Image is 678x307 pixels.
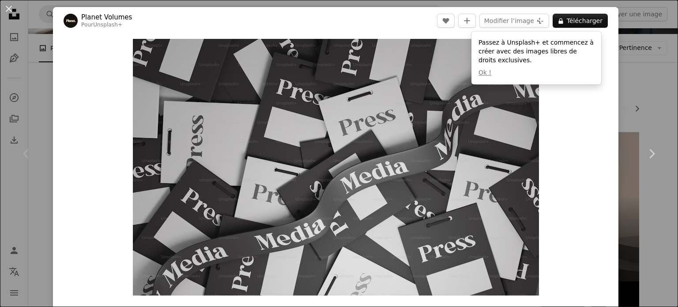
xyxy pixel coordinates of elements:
div: Pour [81,22,132,29]
img: Accéder au profil de Planet Volumes [64,14,78,28]
button: Zoom sur cette image [133,39,539,296]
a: Planet Volumes [81,13,132,22]
a: Suivant [625,111,678,196]
button: J’aime [437,14,455,28]
img: une pile de papiers noirs et blancs avec le mot appuyez dessus [133,39,539,296]
button: Ajouter à la collection [458,14,476,28]
button: Télécharger [553,14,608,28]
div: Passez à Unsplash+ et commencez à créer avec des images libres de droits exclusives. [471,31,601,84]
button: Modifier l’image [479,14,549,28]
button: Ok ! [478,68,491,77]
a: Unsplash+ [93,22,122,28]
